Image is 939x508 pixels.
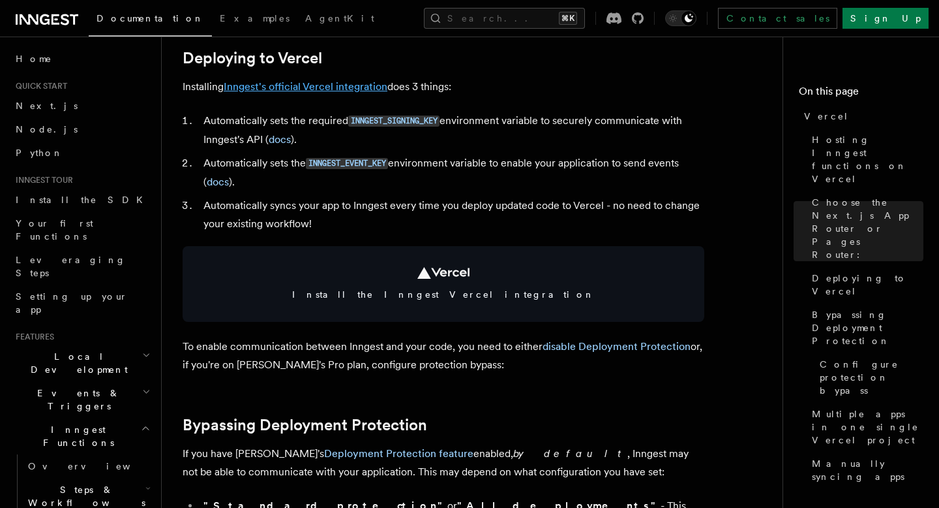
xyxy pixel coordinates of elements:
span: Python [16,148,63,158]
a: AgentKit [297,4,382,35]
em: by default [513,447,627,460]
span: Manually syncing apps [812,457,923,483]
li: Automatically sets the environment variable to enable your application to send events ( ). [200,154,704,191]
span: Inngest Functions [10,423,141,449]
a: Python [10,141,153,165]
span: Bypassing Deployment Protection [812,308,923,347]
p: Installing does 3 things: [183,78,704,96]
h4: On this page [799,84,923,104]
span: Quick start [10,81,67,91]
a: Manually syncing apps [807,452,923,488]
span: Next.js [16,101,78,111]
a: Bypassing Deployment Protection [183,416,427,434]
a: Vercel [799,104,923,128]
a: Hosting Inngest functions on Vercel [807,128,923,191]
span: Leveraging Steps [16,255,126,278]
a: Choose the Next.js App Router or Pages Router: [807,191,923,266]
span: Overview [28,461,162,471]
a: Deploying to Vercel [183,49,322,67]
a: Configure protection bypass [814,353,923,402]
span: Events & Triggers [10,387,142,413]
span: Local Development [10,350,142,376]
a: INNGEST_EVENT_KEY [306,157,388,169]
a: Node.js [10,118,153,141]
a: Install the SDK [10,188,153,212]
p: To enable communication between Inngest and your code, you need to either or, if you're on [PERSO... [183,338,704,374]
a: docs [269,133,291,146]
a: Install the Inngest Vercel integration [183,246,704,322]
a: Deploying to Vercel [807,266,923,303]
li: Automatically syncs your app to Inngest every time you deploy updated code to Vercel - no need to... [200,197,704,233]
kbd: ⌘K [559,12,577,25]
span: Choose the Next.js App Router or Pages Router: [812,196,923,261]
span: Your first Functions [16,218,93,242]
a: Next.js [10,94,153,118]
a: Home [10,47,153,71]
span: Hosting Inngest functions on Vercel [812,133,923,185]
span: Multiple apps in one single Vercel project [812,407,923,447]
a: Leveraging Steps [10,248,153,285]
a: Bypassing Deployment Protection [807,303,923,353]
a: Multiple apps in one single Vercel project [807,402,923,452]
button: Inngest Functions [10,418,153,454]
span: Documentation [97,13,204,24]
a: Contact sales [718,8,837,29]
button: Toggle dark mode [665,10,696,26]
span: AgentKit [305,13,374,24]
code: INNGEST_EVENT_KEY [306,158,388,169]
code: INNGEST_SIGNING_KEY [348,116,440,127]
span: Features [10,332,54,342]
a: disable Deployment Protection [543,340,691,353]
a: Examples [212,4,297,35]
p: If you have [PERSON_NAME]'s enabled, , Inngest may not be able to communicate with your applicati... [183,445,704,481]
a: Your first Functions [10,212,153,248]
span: Home [16,52,52,65]
button: Local Development [10,345,153,381]
button: Search...⌘K [424,8,585,29]
button: Events & Triggers [10,381,153,418]
span: Install the Inngest Vercel integration [198,288,689,301]
span: Configure protection bypass [820,358,923,397]
li: Automatically sets the required environment variable to securely communicate with Inngest's API ( ). [200,112,704,149]
span: Vercel [804,110,849,123]
a: docs [207,176,229,188]
span: Deploying to Vercel [812,272,923,298]
a: Setting up your app [10,285,153,321]
span: Install the SDK [16,195,151,205]
a: Deployment Protection feature [324,447,473,460]
span: Examples [220,13,290,24]
span: Setting up your app [16,291,128,315]
a: Sign Up [842,8,929,29]
a: Documentation [89,4,212,37]
span: Node.js [16,124,78,135]
a: Overview [23,454,153,478]
a: Inngest's official Vercel integration [224,80,387,93]
span: Inngest tour [10,175,73,185]
a: INNGEST_SIGNING_KEY [348,114,440,127]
